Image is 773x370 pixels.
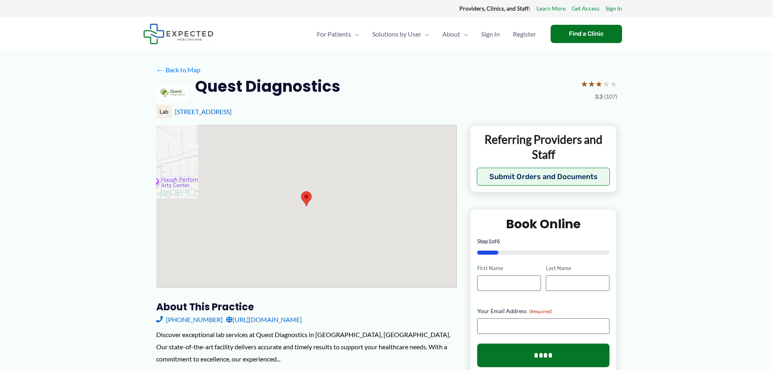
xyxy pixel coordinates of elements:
a: Solutions by UserMenu Toggle [366,20,436,48]
a: AboutMenu Toggle [436,20,475,48]
button: Submit Orders and Documents [477,168,610,186]
label: First Name [477,264,541,272]
h2: Book Online [477,216,610,232]
h2: Quest Diagnostics [195,76,340,96]
a: [PHONE_NUMBER] [156,314,223,326]
span: About [442,20,460,48]
span: 1 [488,238,491,245]
label: Your Email Address [477,307,610,315]
span: Menu Toggle [421,20,429,48]
span: 6 [497,238,500,245]
a: ←Back to Map [156,64,200,76]
label: Last Name [546,264,609,272]
a: [STREET_ADDRESS] [175,108,232,115]
a: Sign In [475,20,506,48]
span: Menu Toggle [351,20,359,48]
span: Solutions by User [372,20,421,48]
nav: Primary Site Navigation [310,20,543,48]
span: (Required) [529,308,552,314]
a: For PatientsMenu Toggle [310,20,366,48]
span: ← [156,66,164,74]
div: Lab [156,105,172,119]
span: 3.3 [595,91,603,102]
span: Menu Toggle [460,20,468,48]
a: Find a Clinic [551,25,622,43]
span: ★ [595,76,603,91]
strong: Providers, Clinics, and Staff: [459,5,530,12]
span: Register [513,20,536,48]
a: [URL][DOMAIN_NAME] [226,314,302,326]
a: Sign In [605,3,622,14]
span: For Patients [317,20,351,48]
span: (107) [604,91,617,102]
h3: About this practice [156,301,457,313]
span: ★ [581,76,588,91]
p: Referring Providers and Staff [477,132,610,162]
span: ★ [603,76,610,91]
a: Register [506,20,543,48]
span: ★ [610,76,617,91]
span: Sign In [481,20,500,48]
a: Get Access [572,3,599,14]
p: Step of [477,238,610,244]
a: Learn More [536,3,566,14]
div: Discover exceptional lab services at Quest Diagnostics in [GEOGRAPHIC_DATA], [GEOGRAPHIC_DATA]. O... [156,329,457,365]
span: ★ [588,76,595,91]
img: Expected Healthcare Logo - side, dark font, small [143,24,213,44]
